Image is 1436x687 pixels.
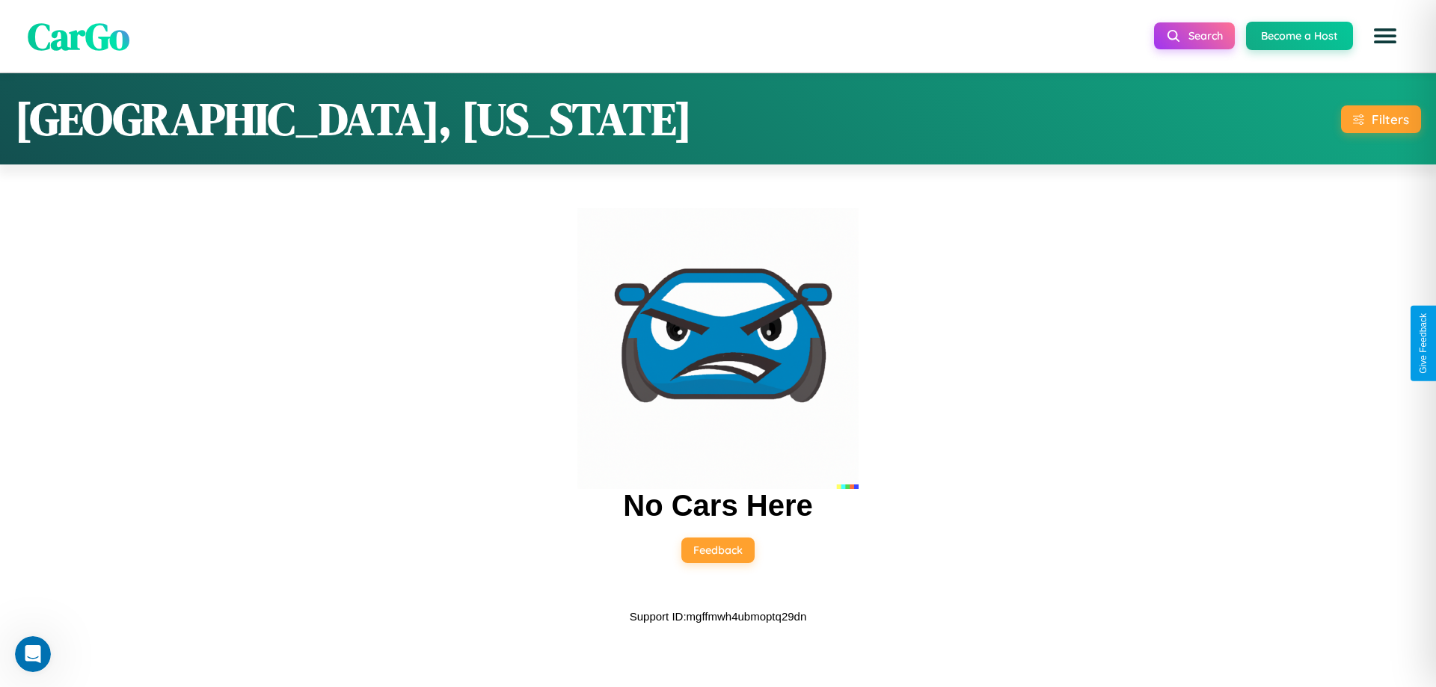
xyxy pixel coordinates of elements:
span: Search [1188,29,1223,43]
button: Become a Host [1246,22,1353,50]
button: Filters [1341,105,1421,133]
span: CarGo [28,10,129,61]
h2: No Cars Here [623,489,812,523]
button: Open menu [1364,15,1406,57]
button: Search [1154,22,1235,49]
button: Feedback [681,537,755,563]
div: Filters [1372,111,1409,127]
iframe: Intercom live chat [15,636,51,672]
p: Support ID: mgffmwh4ubmoptq29dn [630,606,807,626]
h1: [GEOGRAPHIC_DATA], [US_STATE] [15,88,692,150]
img: car [577,208,859,489]
div: Give Feedback [1418,313,1429,374]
